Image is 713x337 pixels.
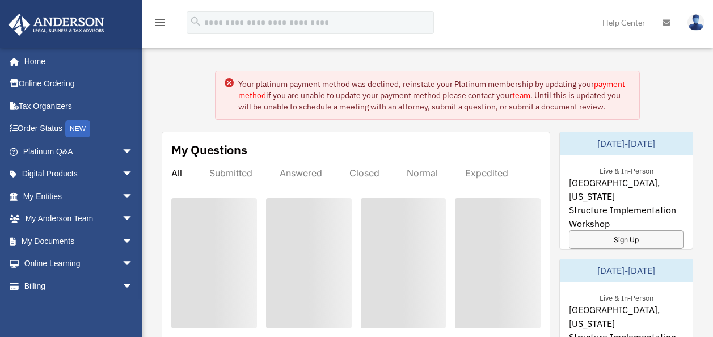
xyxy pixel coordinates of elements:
[569,230,684,249] a: Sign Up
[189,15,202,28] i: search
[465,167,508,179] div: Expedited
[8,73,150,95] a: Online Ordering
[8,140,150,163] a: Platinum Q&Aarrow_drop_down
[349,167,379,179] div: Closed
[8,50,145,73] a: Home
[8,208,150,230] a: My Anderson Teamarrow_drop_down
[5,14,108,36] img: Anderson Advisors Platinum Portal
[560,132,693,155] div: [DATE]-[DATE]
[280,167,322,179] div: Answered
[407,167,438,179] div: Normal
[209,167,252,179] div: Submitted
[171,167,182,179] div: All
[8,230,150,252] a: My Documentsarrow_drop_down
[560,259,693,282] div: [DATE]-[DATE]
[8,163,150,186] a: Digital Productsarrow_drop_down
[122,275,145,298] span: arrow_drop_down
[8,297,150,320] a: Events Calendar
[8,185,150,208] a: My Entitiesarrow_drop_down
[153,16,167,30] i: menu
[153,20,167,30] a: menu
[122,185,145,208] span: arrow_drop_down
[122,252,145,276] span: arrow_drop_down
[122,230,145,253] span: arrow_drop_down
[512,90,530,100] a: team
[590,291,663,303] div: Live & In-Person
[238,79,625,100] a: payment method
[687,14,704,31] img: User Pic
[8,95,150,117] a: Tax Organizers
[171,141,247,158] div: My Questions
[590,164,663,176] div: Live & In-Person
[569,203,684,230] span: Structure Implementation Workshop
[122,163,145,186] span: arrow_drop_down
[122,208,145,231] span: arrow_drop_down
[8,117,150,141] a: Order StatusNEW
[569,176,684,203] span: [GEOGRAPHIC_DATA], [US_STATE]
[569,303,684,330] span: [GEOGRAPHIC_DATA], [US_STATE]
[65,120,90,137] div: NEW
[8,252,150,275] a: Online Learningarrow_drop_down
[238,78,631,112] div: Your platinum payment method was declined, reinstate your Platinum membership by updating your if...
[122,140,145,163] span: arrow_drop_down
[8,275,150,297] a: Billingarrow_drop_down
